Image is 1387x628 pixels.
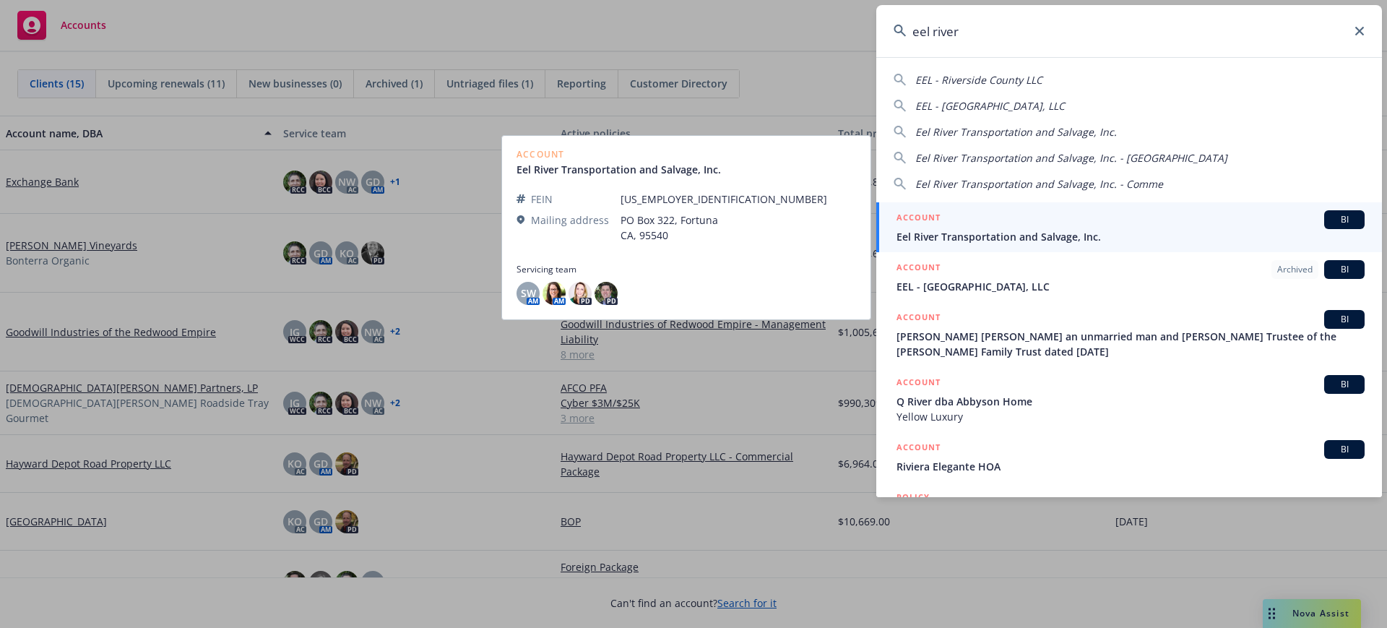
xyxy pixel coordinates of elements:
a: ACCOUNTBIRiviera Elegante HOA [876,432,1382,482]
h5: POLICY [896,490,930,504]
span: Eel River Transportation and Salvage, Inc. [915,125,1117,139]
span: Q River dba Abbyson Home [896,394,1365,409]
a: POLICY [876,482,1382,544]
span: BI [1330,213,1359,226]
h5: ACCOUNT [896,260,941,278]
input: Search... [876,5,1382,57]
a: ACCOUNTBIEel River Transportation and Salvage, Inc. [876,202,1382,252]
h5: ACCOUNT [896,210,941,228]
span: Eel River Transportation and Salvage, Inc. - Comme [915,177,1163,191]
span: Riviera Elegante HOA [896,459,1365,474]
span: BI [1330,378,1359,391]
span: BI [1330,313,1359,326]
span: BI [1330,263,1359,276]
span: EEL - Riverside County LLC [915,73,1042,87]
span: BI [1330,443,1359,456]
span: Eel River Transportation and Salvage, Inc. - [GEOGRAPHIC_DATA] [915,151,1227,165]
span: Yellow Luxury [896,409,1365,424]
span: Archived [1277,263,1313,276]
span: [PERSON_NAME] [PERSON_NAME] an unmarried man and [PERSON_NAME] Trustee of the [PERSON_NAME] Famil... [896,329,1365,359]
h5: ACCOUNT [896,375,941,392]
span: EEL - [GEOGRAPHIC_DATA], LLC [896,279,1365,294]
h5: ACCOUNT [896,440,941,457]
a: ACCOUNTBI[PERSON_NAME] [PERSON_NAME] an unmarried man and [PERSON_NAME] Trustee of the [PERSON_NA... [876,302,1382,367]
h5: ACCOUNT [896,310,941,327]
span: EEL - [GEOGRAPHIC_DATA], LLC [915,99,1065,113]
a: ACCOUNTArchivedBIEEL - [GEOGRAPHIC_DATA], LLC [876,252,1382,302]
a: ACCOUNTBIQ River dba Abbyson HomeYellow Luxury [876,367,1382,432]
span: Eel River Transportation and Salvage, Inc. [896,229,1365,244]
